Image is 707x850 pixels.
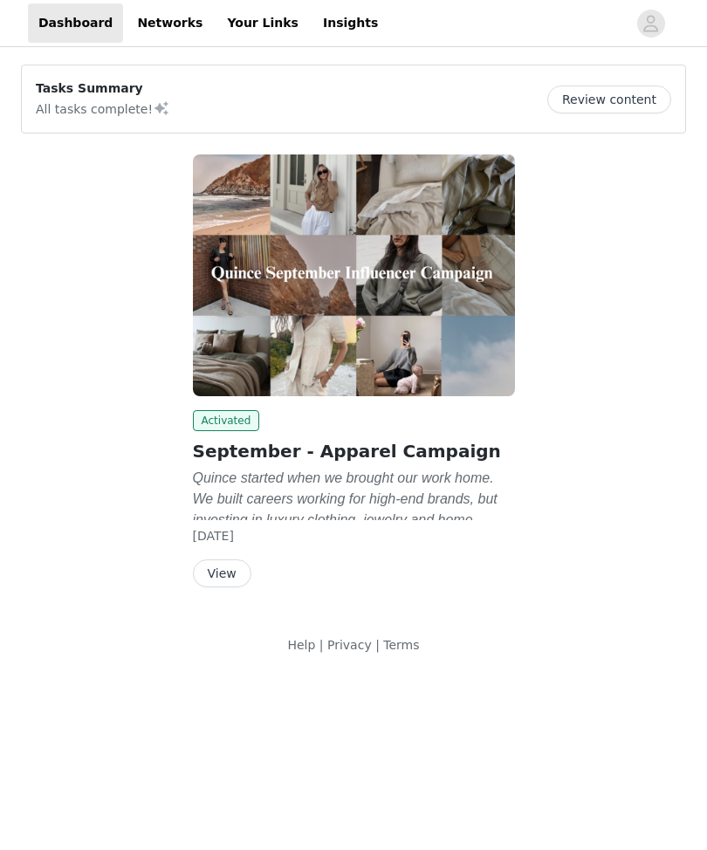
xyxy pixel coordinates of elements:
[36,79,170,98] p: Tasks Summary
[375,638,380,652] span: |
[319,638,324,652] span: |
[193,154,515,396] img: Quince
[547,86,671,113] button: Review content
[383,638,419,652] a: Terms
[36,98,170,119] p: All tasks complete!
[287,638,315,652] a: Help
[193,567,251,580] a: View
[216,3,309,43] a: Your Links
[28,3,123,43] a: Dashboard
[312,3,388,43] a: Insights
[127,3,213,43] a: Networks
[193,529,234,543] span: [DATE]
[193,559,251,587] button: View
[193,410,260,431] span: Activated
[327,638,372,652] a: Privacy
[193,438,515,464] h2: September - Apparel Campaign
[642,10,659,38] div: avatar
[193,470,510,611] em: Quince started when we brought our work home. We built careers working for high-end brands, but i...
